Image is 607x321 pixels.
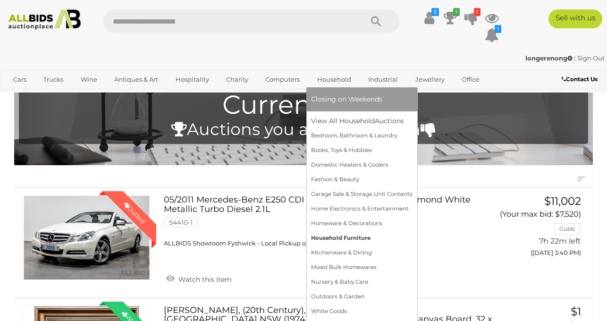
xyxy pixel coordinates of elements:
span: $11,002 [544,194,581,208]
a: 1 [443,9,457,26]
a: 1 [464,9,478,26]
i: $ [431,8,439,16]
a: Cars [7,72,33,87]
a: Antiques & Art [108,72,164,87]
span: $1 [571,305,581,318]
a: Household [311,72,357,87]
a: $ [422,9,437,26]
a: longerenong [525,54,574,62]
i: 1 [453,8,460,16]
a: $11,002 (Your max bid: $7,520) Gubb 7h 22m left ([DATE] 3:40 PM) [504,195,583,262]
a: Industrial [362,72,404,87]
a: Jewellery [409,72,451,87]
div: Outbid [113,191,156,235]
i: 1 [495,25,501,33]
i: 1 [474,8,481,16]
a: Outbid [21,195,152,280]
a: 05/2011 Mercedes-Benz E250 CDI 207 MY11 2D Cabriolet Diamond White Metallic Turbo Diesel 2.1L 544... [171,195,489,247]
h4: Auctions you are bidding on [24,120,583,139]
a: Trucks [37,72,69,87]
a: Watch this item [164,271,234,286]
h1: Current Bids [24,91,583,119]
img: Allbids.com.au [4,9,84,30]
a: Sign Out [577,54,605,62]
a: Computers [259,72,306,87]
a: Wine [75,72,103,87]
a: 1 [485,26,499,43]
button: Search [353,9,400,33]
b: Contact Us [562,76,598,83]
a: [GEOGRAPHIC_DATA] [43,87,123,103]
a: Office [455,72,486,87]
span: Watch this item [176,275,232,284]
strong: longerenong [525,54,573,62]
a: Sports [7,87,39,103]
a: Hospitality [169,72,215,87]
a: Sell with us [548,9,602,28]
a: Charity [220,72,254,87]
span: | [574,54,576,62]
a: Contact Us [562,74,600,84]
